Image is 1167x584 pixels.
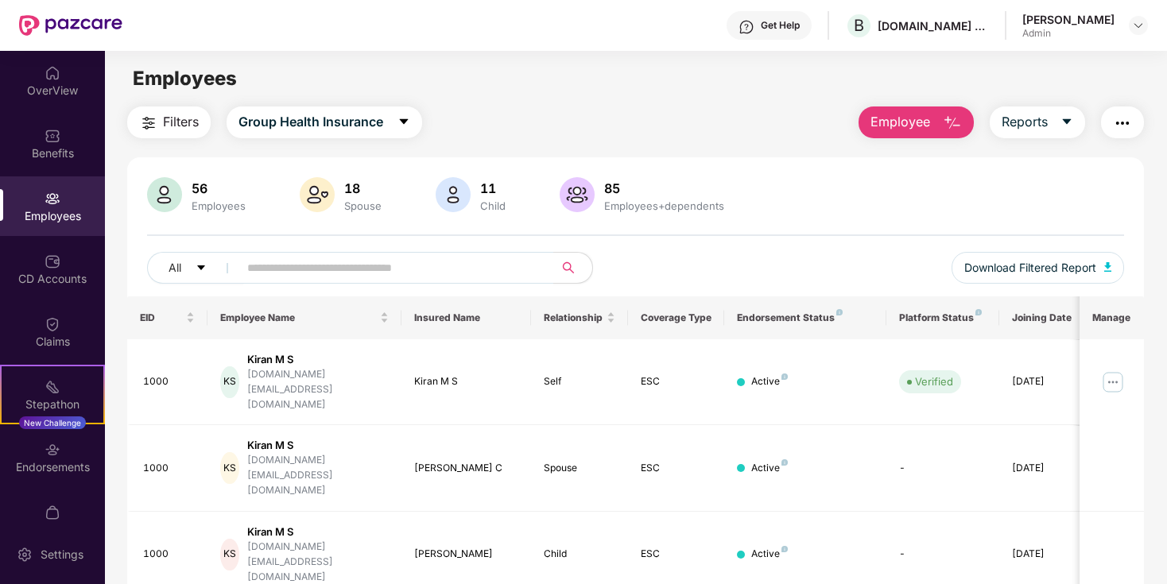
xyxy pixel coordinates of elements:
img: svg+xml;base64,PHN2ZyB4bWxucz0iaHR0cDovL3d3dy53My5vcmcvMjAwMC9zdmciIHdpZHRoPSI4IiBoZWlnaHQ9IjgiIH... [781,546,788,552]
img: New Pazcare Logo [19,15,122,36]
img: svg+xml;base64,PHN2ZyB4bWxucz0iaHR0cDovL3d3dy53My5vcmcvMjAwMC9zdmciIHdpZHRoPSIyMSIgaGVpZ2h0PSIyMC... [45,379,60,395]
div: 11 [477,180,509,196]
img: svg+xml;base64,PHN2ZyB4bWxucz0iaHR0cDovL3d3dy53My5vcmcvMjAwMC9zdmciIHdpZHRoPSI4IiBoZWlnaHQ9IjgiIH... [975,309,982,315]
div: 56 [188,180,249,196]
div: ESC [641,461,712,476]
img: svg+xml;base64,PHN2ZyBpZD0iQ2xhaW0iIHhtbG5zPSJodHRwOi8vd3d3LnczLm9yZy8yMDAwL3N2ZyIgd2lkdGg9IjIwIi... [45,316,60,332]
div: Employees+dependents [601,199,727,212]
div: 1000 [143,374,196,389]
th: Relationship [531,296,628,339]
img: svg+xml;base64,PHN2ZyBpZD0iRW1wbG95ZWVzIiB4bWxucz0iaHR0cDovL3d3dy53My5vcmcvMjAwMC9zdmciIHdpZHRoPS... [45,191,60,207]
span: All [169,259,181,277]
div: KS [220,452,238,484]
div: 85 [601,180,727,196]
th: Joining Date [999,296,1096,339]
div: 1000 [143,547,196,562]
div: Spouse [544,461,615,476]
div: Platform Status [899,311,987,324]
div: [DATE] [1012,461,1084,476]
div: [DATE] [1012,547,1084,562]
span: caret-down [196,262,207,275]
button: Employee [859,106,974,138]
div: [PERSON_NAME] [414,547,518,562]
img: svg+xml;base64,PHN2ZyB4bWxucz0iaHR0cDovL3d3dy53My5vcmcvMjAwMC9zdmciIHdpZHRoPSIyNCIgaGVpZ2h0PSIyNC... [1113,114,1132,133]
div: Child [477,199,509,212]
button: Group Health Insurancecaret-down [227,106,422,138]
div: [DOMAIN_NAME][EMAIL_ADDRESS][DOMAIN_NAME] [247,453,389,498]
div: ESC [641,374,712,389]
div: Stepathon [2,396,103,412]
div: 1000 [143,461,196,476]
img: svg+xml;base64,PHN2ZyBpZD0iSGVscC0zMngzMiIgeG1sbnM9Imh0dHA6Ly93d3cudzMub3JnLzIwMDAvc3ZnIiB3aWR0aD... [739,19,754,35]
span: B [854,16,864,35]
span: Filters [163,112,199,132]
img: svg+xml;base64,PHN2ZyB4bWxucz0iaHR0cDovL3d3dy53My5vcmcvMjAwMC9zdmciIHhtbG5zOnhsaW5rPSJodHRwOi8vd3... [300,177,335,212]
img: svg+xml;base64,PHN2ZyBpZD0iRHJvcGRvd24tMzJ4MzIiIHhtbG5zPSJodHRwOi8vd3d3LnczLm9yZy8yMDAwL3N2ZyIgd2... [1132,19,1145,32]
div: KS [220,539,238,570]
div: Verified [915,373,953,389]
div: [DOMAIN_NAME] Global ([GEOGRAPHIC_DATA]) Private Limited [878,18,989,33]
img: svg+xml;base64,PHN2ZyBpZD0iQ0RfQWNjb3VudHMiIGRhdGEtbmFtZT0iQ0QgQWNjb3VudHMiIHhtbG5zPSJodHRwOi8vd3... [45,253,60,269]
span: caret-down [397,115,410,130]
div: Child [544,547,615,562]
span: caret-down [1060,115,1073,130]
img: svg+xml;base64,PHN2ZyB4bWxucz0iaHR0cDovL3d3dy53My5vcmcvMjAwMC9zdmciIHdpZHRoPSI4IiBoZWlnaHQ9IjgiIH... [781,459,788,466]
div: Kiran M S [247,524,389,540]
span: Group Health Insurance [238,112,383,132]
div: 18 [341,180,385,196]
div: [DATE] [1012,374,1084,389]
div: Settings [36,547,88,563]
th: Insured Name [401,296,531,339]
td: - [886,425,999,512]
span: Download Filtered Report [964,259,1096,277]
div: Endorsement Status [737,311,873,324]
img: svg+xml;base64,PHN2ZyB4bWxucz0iaHR0cDovL3d3dy53My5vcmcvMjAwMC9zdmciIHhtbG5zOnhsaW5rPSJodHRwOi8vd3... [943,114,962,133]
img: svg+xml;base64,PHN2ZyB4bWxucz0iaHR0cDovL3d3dy53My5vcmcvMjAwMC9zdmciIHhtbG5zOnhsaW5rPSJodHRwOi8vd3... [560,177,595,212]
button: Reportscaret-down [990,106,1085,138]
img: svg+xml;base64,PHN2ZyB4bWxucz0iaHR0cDovL3d3dy53My5vcmcvMjAwMC9zdmciIHdpZHRoPSI4IiBoZWlnaHQ9IjgiIH... [836,309,843,315]
div: Kiran M S [247,352,389,367]
span: EID [140,311,184,324]
img: svg+xml;base64,PHN2ZyBpZD0iTXlfT3JkZXJzIiBkYXRhLW5hbWU9Ik15IE9yZGVycyIgeG1sbnM9Imh0dHA6Ly93d3cudz... [45,505,60,520]
div: [PERSON_NAME] [1022,12,1115,27]
img: svg+xml;base64,PHN2ZyBpZD0iRW5kb3JzZW1lbnRzIiB4bWxucz0iaHR0cDovL3d3dy53My5vcmcvMjAwMC9zdmciIHdpZH... [45,442,60,458]
img: svg+xml;base64,PHN2ZyBpZD0iSG9tZSIgeG1sbnM9Imh0dHA6Ly93d3cudzMub3JnLzIwMDAvc3ZnIiB3aWR0aD0iMjAiIG... [45,65,60,81]
button: search [553,252,593,284]
span: Reports [1002,112,1048,132]
img: svg+xml;base64,PHN2ZyBpZD0iQmVuZWZpdHMiIHhtbG5zPSJodHRwOi8vd3d3LnczLm9yZy8yMDAwL3N2ZyIgd2lkdGg9Ij... [45,128,60,144]
div: Employees [188,199,249,212]
div: Active [751,547,788,562]
div: [PERSON_NAME] C [414,461,518,476]
span: Employees [133,67,237,90]
div: KS [220,366,238,398]
span: search [553,261,584,274]
img: svg+xml;base64,PHN2ZyB4bWxucz0iaHR0cDovL3d3dy53My5vcmcvMjAwMC9zdmciIHdpZHRoPSI4IiBoZWlnaHQ9IjgiIH... [781,373,788,380]
button: Download Filtered Report [952,252,1125,284]
th: EID [127,296,208,339]
div: Spouse [341,199,385,212]
th: Employee Name [207,296,401,339]
div: Self [544,374,615,389]
span: Employee [870,112,930,132]
div: New Challenge [19,416,86,429]
div: Kiran M S [247,438,389,453]
span: Relationship [544,311,603,324]
img: manageButton [1100,369,1126,395]
th: Coverage Type [628,296,725,339]
button: Allcaret-down [147,252,244,284]
div: ESC [641,547,712,562]
div: Admin [1022,27,1115,40]
button: Filters [127,106,211,138]
img: svg+xml;base64,PHN2ZyB4bWxucz0iaHR0cDovL3d3dy53My5vcmcvMjAwMC9zdmciIHdpZHRoPSIyNCIgaGVpZ2h0PSIyNC... [139,114,158,133]
img: svg+xml;base64,PHN2ZyB4bWxucz0iaHR0cDovL3d3dy53My5vcmcvMjAwMC9zdmciIHhtbG5zOnhsaW5rPSJodHRwOi8vd3... [147,177,182,212]
img: svg+xml;base64,PHN2ZyBpZD0iU2V0dGluZy0yMHgyMCIgeG1sbnM9Imh0dHA6Ly93d3cudzMub3JnLzIwMDAvc3ZnIiB3aW... [17,547,33,563]
div: Active [751,461,788,476]
span: Employee Name [220,311,377,324]
th: Manage [1080,296,1144,339]
div: Active [751,374,788,389]
div: Kiran M S [414,374,518,389]
div: [DOMAIN_NAME][EMAIL_ADDRESS][DOMAIN_NAME] [247,367,389,412]
div: Get Help [761,19,800,32]
img: svg+xml;base64,PHN2ZyB4bWxucz0iaHR0cDovL3d3dy53My5vcmcvMjAwMC9zdmciIHhtbG5zOnhsaW5rPSJodHRwOi8vd3... [436,177,471,212]
img: svg+xml;base64,PHN2ZyB4bWxucz0iaHR0cDovL3d3dy53My5vcmcvMjAwMC9zdmciIHhtbG5zOnhsaW5rPSJodHRwOi8vd3... [1104,262,1112,272]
